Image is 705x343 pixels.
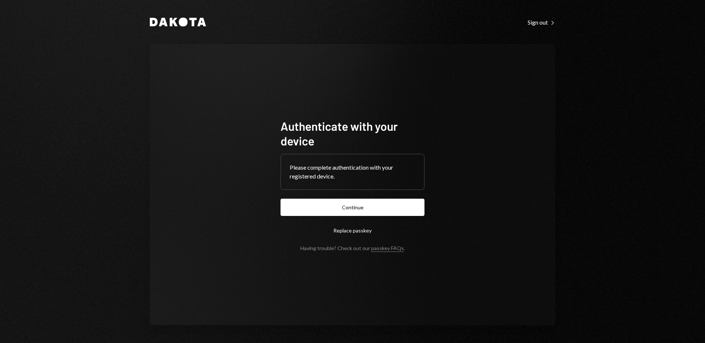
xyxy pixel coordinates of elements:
[281,222,424,239] button: Replace passkey
[528,18,555,26] a: Sign out
[371,245,404,252] a: passkey FAQs
[300,245,405,251] div: Having trouble? Check out our .
[528,19,555,26] div: Sign out
[281,119,424,148] h1: Authenticate with your device
[281,199,424,216] button: Continue
[290,163,415,181] div: Please complete authentication with your registered device.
